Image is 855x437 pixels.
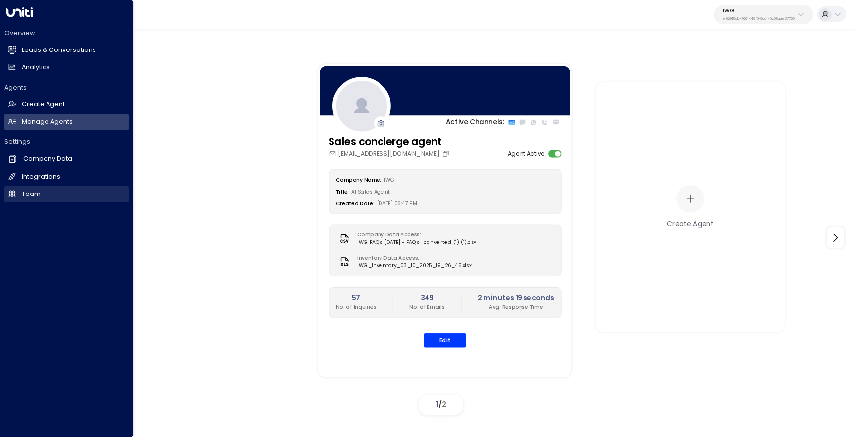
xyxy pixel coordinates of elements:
h2: Overview [4,29,129,38]
div: / [419,395,463,415]
p: No. of Emails [409,303,444,311]
label: Company Data Access: [357,231,473,239]
div: Create Agent [667,219,713,229]
h2: Settings [4,137,129,146]
label: Title: [336,189,349,195]
button: Edit [424,333,466,348]
a: Analytics [4,59,129,76]
span: IWG_Inventory_03_10_2025_19_26_45.xlsx [357,262,472,270]
p: e92915cb-7661-49f5-9dc1-5c58aae37760 [723,17,795,21]
a: Leads & Conversations [4,42,129,58]
span: 1 [436,399,438,409]
a: Manage Agents [4,114,129,130]
span: [DATE] 06:47 PM [377,200,418,207]
h3: Sales concierge agent [329,135,451,150]
h2: Create Agent [22,100,65,109]
h2: 349 [409,293,444,304]
div: [EMAIL_ADDRESS][DOMAIN_NAME] [329,150,451,159]
p: Active Channels: [446,118,504,128]
label: Inventory Data Access: [357,255,467,262]
h2: 57 [336,293,377,304]
label: Company Name: [336,177,381,184]
label: Agent Active [508,150,545,159]
a: Team [4,186,129,202]
label: Created Date: [336,200,375,207]
h2: Manage Agents [22,117,73,127]
h2: Leads & Conversations [22,46,96,55]
h2: Agents [4,83,129,92]
a: Company Data [4,150,129,167]
h2: Team [22,190,41,199]
h2: Analytics [22,63,50,72]
button: Copy [442,150,451,158]
h2: Company Data [23,154,72,164]
p: IWG [723,8,795,14]
p: No. of Inquiries [336,303,377,311]
a: Integrations [4,169,129,185]
span: AI Sales Agent [351,189,390,195]
h2: 2 minutes 19 seconds [478,293,554,304]
span: 2 [442,399,446,409]
p: Avg. Response Time [478,303,554,311]
span: IWG FAQs [DATE] - FAQs_converted (1) (1).csv [357,239,476,246]
a: Create Agent [4,97,129,113]
button: IWGe92915cb-7661-49f5-9dc1-5c58aae37760 [714,5,813,24]
span: IWG [384,177,395,184]
h2: Integrations [22,172,60,182]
